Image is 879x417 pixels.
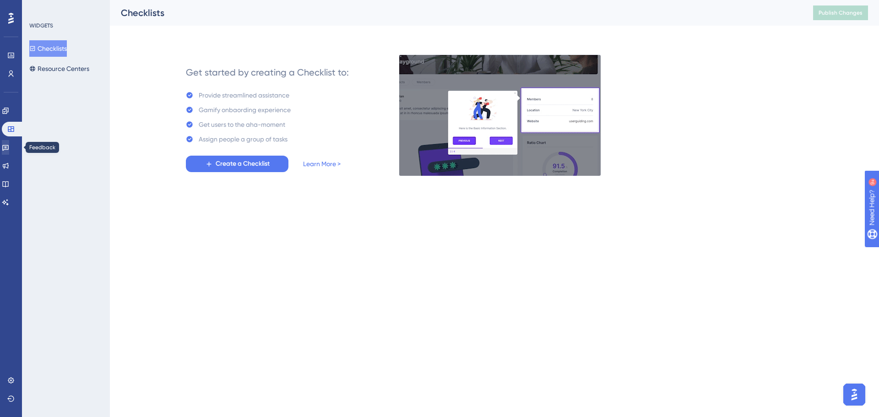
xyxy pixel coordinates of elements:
[813,5,868,20] button: Publish Changes
[303,158,341,169] a: Learn More >
[29,40,67,57] button: Checklists
[199,104,291,115] div: Gamify onbaording experience
[186,156,288,172] button: Create a Checklist
[121,6,790,19] div: Checklists
[199,134,288,145] div: Assign people a group of tasks
[819,9,863,16] span: Publish Changes
[199,90,289,101] div: Provide streamlined assistance
[22,2,57,13] span: Need Help?
[841,381,868,408] iframe: UserGuiding AI Assistant Launcher
[186,66,349,79] div: Get started by creating a Checklist to:
[62,5,68,12] div: 9+
[29,22,53,29] div: WIDGETS
[199,119,285,130] div: Get users to the aha-moment
[399,54,601,176] img: e28e67207451d1beac2d0b01ddd05b56.gif
[216,158,270,169] span: Create a Checklist
[29,60,89,77] button: Resource Centers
